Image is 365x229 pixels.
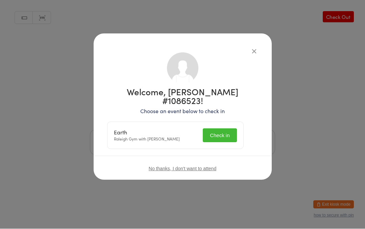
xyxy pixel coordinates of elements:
h1: Welcome, [PERSON_NAME] #1086523! [107,87,258,105]
p: Choose an event below to check in [107,107,258,115]
img: no_photo.png [167,53,198,84]
div: Raleigh Gym with [PERSON_NAME] [114,129,180,142]
button: Check in [203,129,237,143]
div: Earth [114,129,180,136]
button: No thanks, I don't want to attend [149,166,216,172]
